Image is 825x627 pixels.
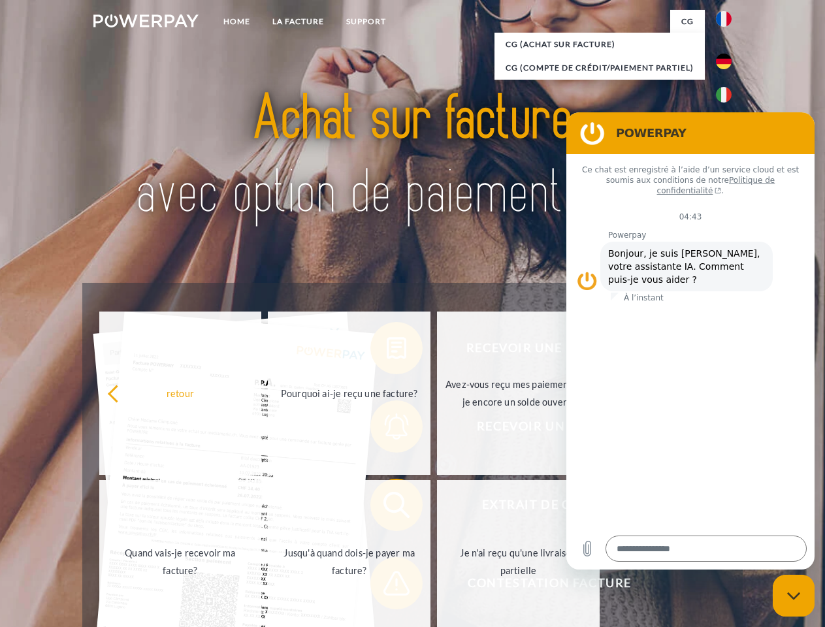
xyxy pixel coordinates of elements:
div: Avez-vous reçu mes paiements, ai-je encore un solde ouvert? [445,376,592,411]
div: Je n'ai reçu qu'une livraison partielle [445,544,592,579]
a: CG (Compte de crédit/paiement partiel) [494,56,705,80]
a: LA FACTURE [261,10,335,33]
a: Home [212,10,261,33]
img: it [716,87,732,103]
a: Support [335,10,397,33]
a: Avez-vous reçu mes paiements, ai-je encore un solde ouvert? [437,312,600,475]
img: de [716,54,732,69]
iframe: Fenêtre de messagerie [566,112,815,570]
div: Pourquoi ai-je reçu une facture? [276,384,423,402]
a: CG [670,10,705,33]
img: fr [716,11,732,27]
div: Quand vais-je recevoir ma facture? [107,544,254,579]
img: title-powerpay_fr.svg [125,63,700,250]
img: logo-powerpay-white.svg [93,14,199,27]
div: Jusqu'à quand dois-je payer ma facture? [276,544,423,579]
a: CG (achat sur facture) [494,33,705,56]
div: retour [107,384,254,402]
iframe: Bouton de lancement de la fenêtre de messagerie, conversation en cours [773,575,815,617]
